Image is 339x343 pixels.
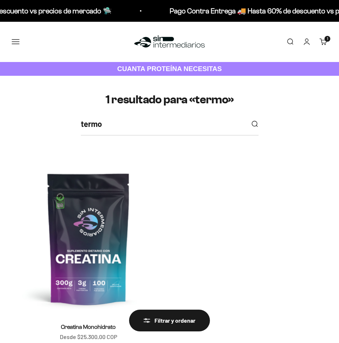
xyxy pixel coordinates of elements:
[117,65,222,73] strong: CUANTA PROTEÍNA NECESITAS
[60,332,117,342] sale-price: Desde $25.300,00 COP
[12,93,327,106] h1: 1 resultado para «termo»
[129,310,210,331] button: Filtrar y ordenar
[144,316,195,325] div: Filtrar y ordenar
[327,37,328,41] span: 1
[81,117,245,130] input: Buscar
